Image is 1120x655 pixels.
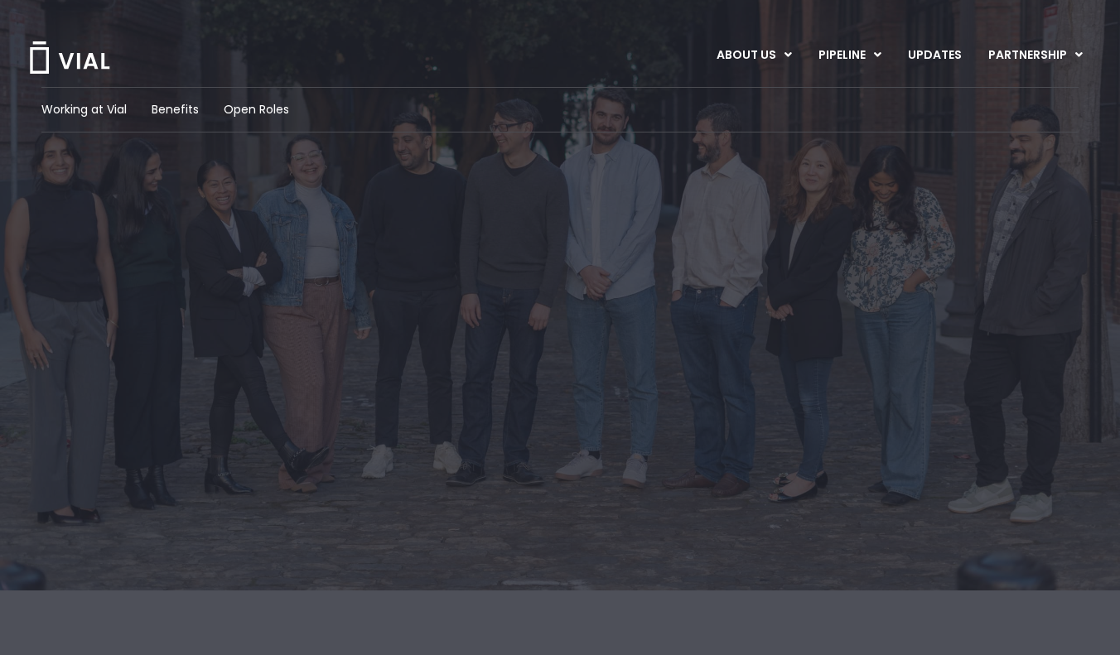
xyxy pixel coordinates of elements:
[224,101,289,118] a: Open Roles
[152,101,199,118] a: Benefits
[805,41,894,70] a: PIPELINEMenu Toggle
[895,41,974,70] a: UPDATES
[975,41,1096,70] a: PARTNERSHIPMenu Toggle
[41,101,127,118] a: Working at Vial
[703,41,804,70] a: ABOUT USMenu Toggle
[28,41,111,74] img: Vial Logo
